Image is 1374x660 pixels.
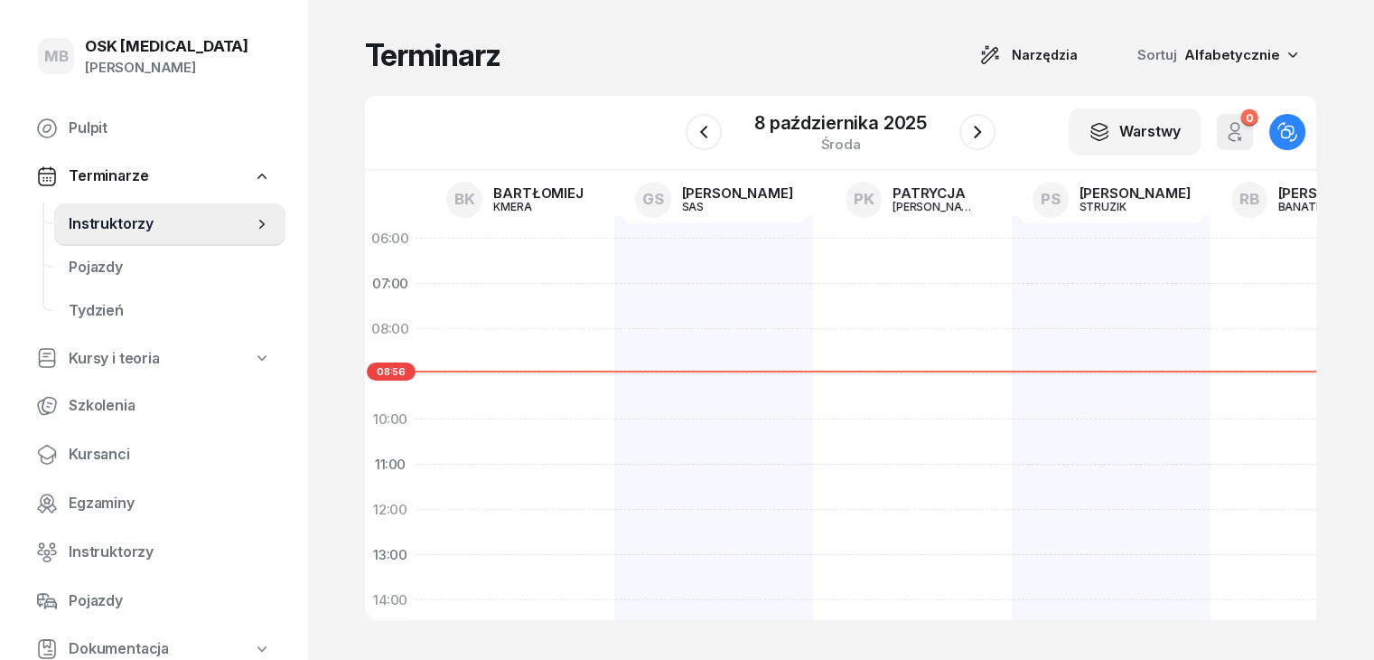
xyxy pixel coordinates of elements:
[1089,120,1181,144] div: Warstwy
[365,487,416,533] div: 12:00
[69,117,271,140] span: Pulpit
[621,176,808,223] a: GS[PERSON_NAME]SAS
[69,212,253,236] span: Instruktorzy
[963,37,1094,73] button: Narzędzia
[754,137,927,151] div: środa
[682,186,793,200] div: [PERSON_NAME]
[854,192,874,207] span: PK
[642,192,664,207] span: GS
[893,186,979,200] div: PATRYCJA
[365,352,416,397] div: 09:00
[22,580,285,623] a: Pojazdy
[365,261,416,306] div: 07:00
[1012,44,1078,66] span: Narzędzia
[1041,192,1061,207] span: PS
[22,482,285,525] a: Egzaminy
[365,442,416,487] div: 11:00
[22,531,285,574] a: Instruktorzy
[1069,108,1201,156] button: Warstwy
[365,578,416,623] div: 14:00
[69,443,271,467] span: Kursanci
[54,289,285,333] a: Tydzień
[85,39,248,54] div: OSK [MEDICAL_DATA]
[22,156,285,197] a: Terminarze
[432,176,597,223] a: BKBARTŁOMIEJKMERA
[69,541,271,564] span: Instruktorzy
[682,201,769,212] div: SAS
[1080,201,1166,212] div: STRUZIK
[831,176,994,223] a: PKPATRYCJA[PERSON_NAME]
[365,306,416,352] div: 08:00
[493,201,580,212] div: KMERA
[69,299,271,323] span: Tydzień
[493,186,583,200] div: BARTŁOMIEJ
[1239,192,1259,207] span: RB
[85,56,248,80] div: [PERSON_NAME]
[1217,114,1253,150] button: 0
[365,216,416,261] div: 06:00
[22,433,285,476] a: Kursanci
[365,533,416,578] div: 13:00
[22,338,285,380] a: Kursy i teoria
[22,107,285,150] a: Pulpit
[69,492,271,515] span: Egzaminy
[1116,36,1316,74] button: Sortuj Alfabetycznie
[1080,186,1191,200] div: [PERSON_NAME]
[54,246,285,289] a: Pojazdy
[54,203,285,246] a: Instruktorzy
[365,397,416,442] div: 10:00
[1240,109,1257,127] div: 0
[454,192,475,207] span: BK
[69,165,148,188] span: Terminarze
[1278,201,1365,212] div: BANATKIEWICZ
[367,363,416,381] span: 08:56
[69,256,271,279] span: Pojazdy
[44,49,69,64] span: MB
[1018,176,1205,223] a: PS[PERSON_NAME]STRUZIK
[365,39,500,71] h1: Terminarz
[893,201,979,212] div: [PERSON_NAME]
[69,394,271,418] span: Szkolenia
[1184,46,1280,63] span: Alfabetycznie
[754,114,927,132] div: 8 października 2025
[22,384,285,428] a: Szkolenia
[1137,43,1181,67] span: Sortuj
[69,589,271,613] span: Pojazdy
[69,347,160,371] span: Kursy i teoria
